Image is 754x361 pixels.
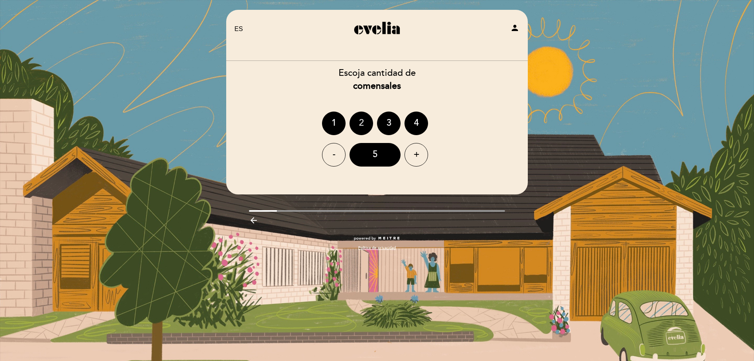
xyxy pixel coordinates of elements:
div: Escoja cantidad de [226,67,528,93]
b: comensales [353,81,401,92]
i: person [510,23,520,33]
div: 5 [350,143,401,167]
div: 4 [404,112,428,135]
a: [PERSON_NAME] [328,18,426,40]
div: 2 [350,112,373,135]
div: - [322,143,346,167]
a: powered by [354,236,400,241]
i: arrow_backward [249,216,258,225]
img: MEITRE [378,236,400,240]
div: 1 [322,112,346,135]
a: Política de privacidad [358,245,396,251]
span: powered by [354,236,376,241]
button: person [510,23,520,35]
div: + [404,143,428,167]
div: 3 [377,112,401,135]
